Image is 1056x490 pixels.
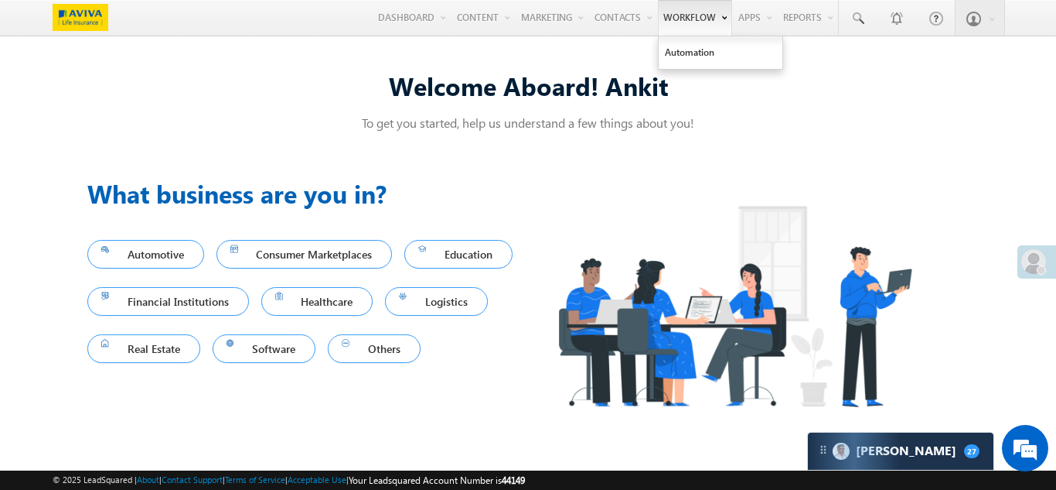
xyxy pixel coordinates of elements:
span: Others [342,338,407,359]
span: Automotive [101,244,190,265]
img: Custom Logo [53,4,108,31]
a: Contact Support [162,475,223,485]
span: Logistics [399,291,474,312]
span: Real Estate [101,338,186,359]
span: Healthcare [275,291,359,312]
div: Minimize live chat window [254,8,291,45]
span: Consumer Marketplaces [230,244,379,265]
span: Software [227,338,302,359]
div: carter-dragCarter[PERSON_NAME]27 [807,432,994,471]
em: Start Chat [210,380,281,401]
p: To get you started, help us understand a few things about you! [87,115,969,131]
span: Financial Institutions [101,291,235,312]
a: Automation [659,36,782,69]
span: Education [418,244,499,265]
span: 27 [964,444,979,458]
a: About [137,475,159,485]
h3: What business are you in? [87,175,528,212]
a: Terms of Service [225,475,285,485]
span: © 2025 LeadSquared | | | | | [53,473,525,488]
img: d_60004797649_company_0_60004797649 [26,81,65,101]
img: Industry.png [528,175,941,437]
div: Welcome Aboard! Ankit [87,69,969,102]
textarea: Type your message and hit 'Enter' [20,143,282,367]
span: 44149 [502,475,525,486]
a: Acceptable Use [288,475,346,485]
span: Your Leadsquared Account Number is [349,475,525,486]
div: Chat with us now [80,81,260,101]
